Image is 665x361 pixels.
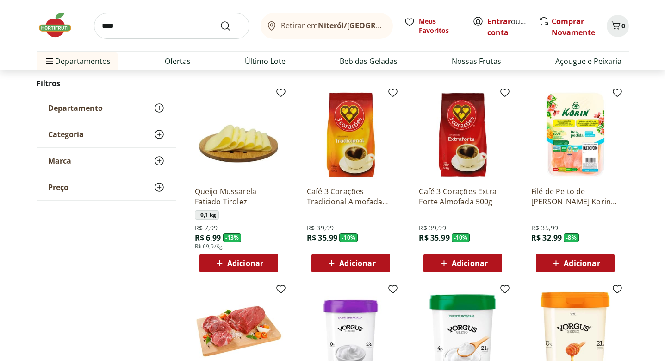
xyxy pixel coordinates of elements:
span: R$ 6,99 [195,233,221,243]
span: Adicionar [452,260,488,267]
span: R$ 35,99 [531,223,558,233]
a: Café 3 Corações Extra Forte Almofada 500g [419,186,507,207]
span: - 8 % [564,233,579,242]
img: Queijo Mussarela Fatiado Tirolez [195,91,283,179]
button: Preço [37,174,176,200]
span: Adicionar [339,260,375,267]
span: R$ 35,99 [419,233,449,243]
span: R$ 69,9/Kg [195,243,223,250]
span: Adicionar [227,260,263,267]
a: Açougue e Peixaria [555,56,621,67]
button: Categoria [37,121,176,147]
span: R$ 7,99 [195,223,218,233]
button: Marca [37,148,176,174]
span: R$ 35,99 [307,233,337,243]
a: Bebidas Geladas [340,56,398,67]
img: Filé de Peito de Frango Congelado Korin 600g [531,91,619,179]
span: Marca [48,156,71,165]
span: Preço [48,183,68,192]
button: Adicionar [311,254,390,272]
b: Niterói/[GEOGRAPHIC_DATA] [318,20,423,31]
span: R$ 39,99 [419,223,446,233]
img: Café 3 Corações Extra Forte Almofada 500g [419,91,507,179]
span: Retirar em [281,21,383,30]
span: Departamentos [44,50,111,72]
a: Filé de Peito de [PERSON_NAME] Korin 600g [531,186,619,207]
span: - 10 % [452,233,470,242]
a: Queijo Mussarela Fatiado Tirolez [195,186,283,207]
span: 0 [621,21,625,30]
img: Café 3 Corações Tradicional Almofada 500g [307,91,395,179]
button: Adicionar [199,254,278,272]
button: Submit Search [220,20,242,32]
span: - 10 % [339,233,358,242]
a: Ofertas [165,56,191,67]
img: Hortifruti [37,11,83,39]
button: Menu [44,50,55,72]
a: Último Lote [245,56,286,67]
button: Departamento [37,95,176,121]
a: Café 3 Corações Tradicional Almofada 500g [307,186,395,207]
span: Categoria [48,130,84,139]
span: Departamento [48,103,103,113]
span: - 13 % [223,233,242,242]
button: Adicionar [536,254,615,272]
span: Adicionar [564,260,600,267]
a: Nossas Frutas [452,56,501,67]
input: search [94,13,249,39]
span: Meus Favoritos [419,17,461,35]
button: Adicionar [423,254,502,272]
a: Meus Favoritos [404,17,461,35]
a: Entrar [487,16,511,26]
button: Carrinho [607,15,629,37]
a: Criar conta [487,16,538,38]
span: ou [487,16,528,38]
a: Comprar Novamente [552,16,595,38]
h2: Filtros [37,74,176,93]
span: ~ 0,1 kg [195,210,219,220]
span: R$ 39,99 [307,223,334,233]
span: R$ 32,99 [531,233,562,243]
button: Retirar emNiterói/[GEOGRAPHIC_DATA] [261,13,393,39]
